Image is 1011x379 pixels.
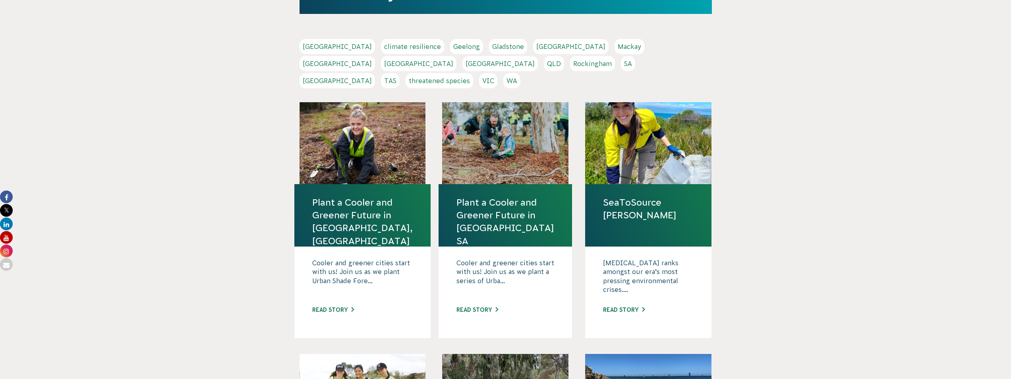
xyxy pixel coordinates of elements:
a: [GEOGRAPHIC_DATA] [462,56,538,71]
a: [GEOGRAPHIC_DATA] [300,39,375,54]
p: Cooler and greener cities start with us! Join us as we plant a series of Urba... [456,258,554,298]
a: [GEOGRAPHIC_DATA] [533,39,609,54]
a: climate resilience [381,39,444,54]
a: [GEOGRAPHIC_DATA] [300,73,375,88]
a: WA [503,73,520,88]
a: Read story [603,307,645,313]
a: Rockingham [570,56,615,71]
a: SeaToSource [PERSON_NAME] [603,196,694,222]
a: [GEOGRAPHIC_DATA] [381,56,456,71]
a: Read story [312,307,354,313]
a: VIC [479,73,497,88]
a: Plant a Cooler and Greener Future in [GEOGRAPHIC_DATA], [GEOGRAPHIC_DATA] [312,196,413,247]
a: QLD [544,56,564,71]
a: Geelong [450,39,483,54]
a: Read story [456,307,498,313]
p: Cooler and greener cities start with us! Join us as we plant Urban Shade Fore... [312,258,413,298]
a: SA [621,56,635,71]
a: [GEOGRAPHIC_DATA] [300,56,375,71]
a: Gladstone [489,39,527,54]
a: Mackay [615,39,644,54]
a: Plant a Cooler and Greener Future in [GEOGRAPHIC_DATA] SA [456,196,554,247]
a: TAS [381,73,400,88]
a: threatened species [406,73,473,88]
p: [MEDICAL_DATA] ranks amongst our era’s most pressing environmental crises.... [603,258,694,298]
